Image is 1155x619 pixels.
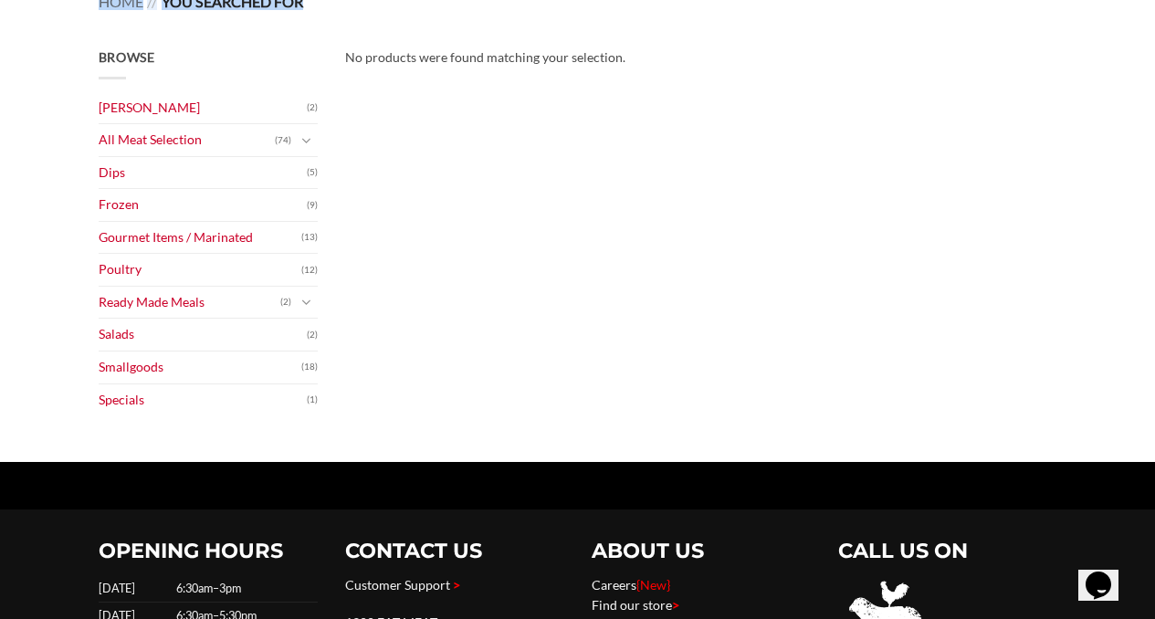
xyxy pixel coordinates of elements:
[345,538,564,564] h2: CONTACT US
[99,287,280,319] a: Ready Made Meals
[636,577,670,593] span: {New}
[99,254,301,286] a: Poultry
[345,577,450,593] a: Customer Support
[99,384,307,416] a: Specials
[99,319,307,351] a: Salads
[296,131,318,151] button: Toggle
[307,94,318,121] span: (2)
[99,351,301,383] a: Smallgoods
[99,157,307,189] a: Dips
[99,124,275,156] a: All Meat Selection
[307,192,318,219] span: (9)
[592,597,679,613] a: Find our store>
[592,538,811,564] h2: ABOUT US
[99,189,307,221] a: Frozen
[307,159,318,186] span: (5)
[345,47,1057,68] p: No products were found matching your selection.
[99,575,171,603] td: [DATE]
[99,92,307,124] a: [PERSON_NAME]
[307,386,318,414] span: (1)
[275,127,291,154] span: (74)
[99,538,318,564] h2: OPENING HOURS
[838,538,1057,564] h2: CALL US ON
[171,575,318,603] td: 6:30am–3pm
[672,597,679,613] span: >
[307,321,318,349] span: (2)
[296,292,318,312] button: Toggle
[592,577,670,593] a: Careers{New}
[1078,546,1137,601] iframe: chat widget
[301,224,318,251] span: (13)
[301,257,318,284] span: (12)
[280,289,291,316] span: (2)
[99,49,155,65] span: Browse
[453,577,460,593] span: >
[301,353,318,381] span: (18)
[99,222,301,254] a: Gourmet Items / Marinated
